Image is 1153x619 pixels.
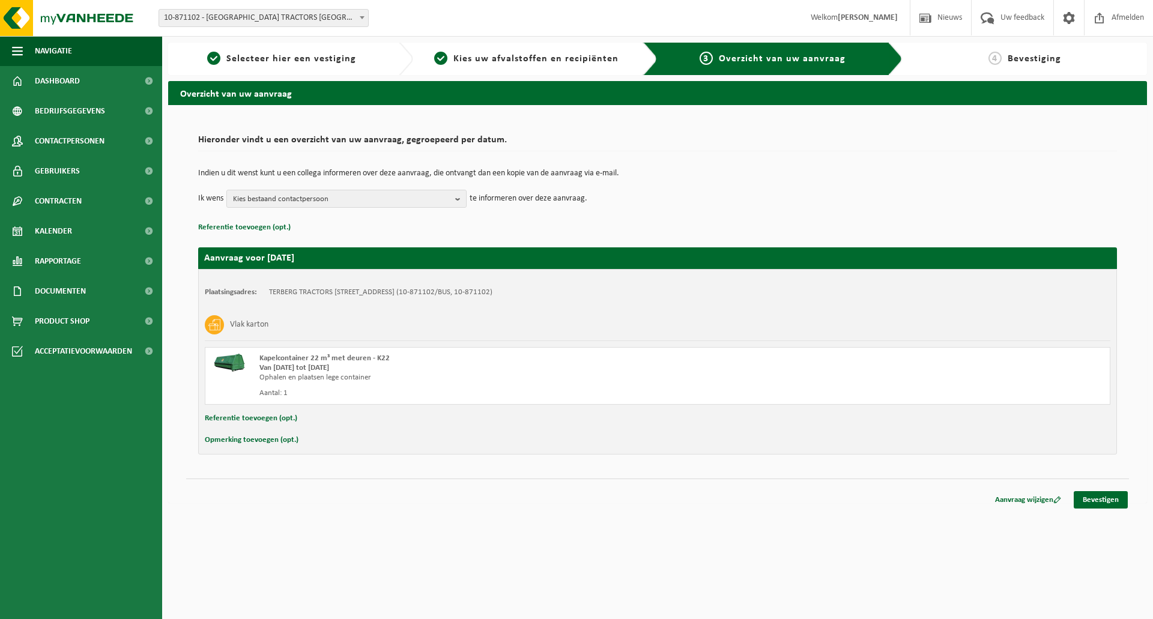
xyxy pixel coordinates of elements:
span: Kalender [35,216,72,246]
span: Kapelcontainer 22 m³ met deuren - K22 [259,354,390,362]
span: 10-871102 - TERBERG TRACTORS BELGIUM - DESTELDONK [159,9,369,27]
img: HK-XK-22-GN-00.png [211,354,247,372]
span: Kies bestaand contactpersoon [233,190,450,208]
span: Product Shop [35,306,89,336]
span: Bevestiging [1008,54,1061,64]
strong: Plaatsingsadres: [205,288,257,296]
a: Bevestigen [1074,491,1128,509]
span: Navigatie [35,36,72,66]
h2: Overzicht van uw aanvraag [168,81,1147,104]
h3: Vlak karton [230,315,268,334]
a: 2Kies uw afvalstoffen en recipiënten [419,52,634,66]
p: Indien u dit wenst kunt u een collega informeren over deze aanvraag, die ontvangt dan een kopie v... [198,169,1117,178]
td: TERBERG TRACTORS [STREET_ADDRESS] (10-871102/BUS, 10-871102) [269,288,492,297]
button: Opmerking toevoegen (opt.) [205,432,298,448]
span: Acceptatievoorwaarden [35,336,132,366]
h2: Hieronder vindt u een overzicht van uw aanvraag, gegroepeerd per datum. [198,135,1117,151]
span: 2 [434,52,447,65]
button: Kies bestaand contactpersoon [226,190,467,208]
div: Aantal: 1 [259,388,706,398]
span: 10-871102 - TERBERG TRACTORS BELGIUM - DESTELDONK [159,10,368,26]
span: Rapportage [35,246,81,276]
strong: Aanvraag voor [DATE] [204,253,294,263]
button: Referentie toevoegen (opt.) [198,220,291,235]
p: te informeren over deze aanvraag. [470,190,587,208]
span: 3 [700,52,713,65]
p: Ik wens [198,190,223,208]
span: Overzicht van uw aanvraag [719,54,846,64]
span: Bedrijfsgegevens [35,96,105,126]
div: Ophalen en plaatsen lege container [259,373,706,382]
span: 1 [207,52,220,65]
span: Kies uw afvalstoffen en recipiënten [453,54,619,64]
strong: Van [DATE] tot [DATE] [259,364,329,372]
span: Gebruikers [35,156,80,186]
span: Contactpersonen [35,126,104,156]
span: Selecteer hier een vestiging [226,54,356,64]
span: Contracten [35,186,82,216]
button: Referentie toevoegen (opt.) [205,411,297,426]
a: 1Selecteer hier een vestiging [174,52,389,66]
span: Documenten [35,276,86,306]
span: 4 [988,52,1002,65]
a: Aanvraag wijzigen [986,491,1070,509]
strong: [PERSON_NAME] [838,13,898,22]
span: Dashboard [35,66,80,96]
